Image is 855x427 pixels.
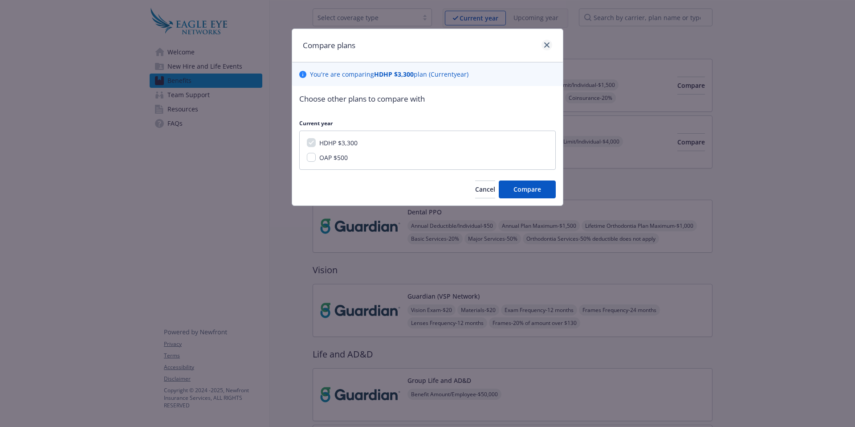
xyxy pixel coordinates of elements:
p: You ' re are comparing plan ( Current year) [310,70,468,79]
span: HDHP $3,300 [319,139,358,147]
span: OAP $500 [319,153,348,162]
p: Choose other plans to compare with [299,93,556,105]
b: HDHP $3,300 [374,70,414,78]
span: Cancel [475,185,495,193]
p: Current year [299,119,556,127]
h1: Compare plans [303,40,355,51]
button: Compare [499,181,556,198]
button: Cancel [475,181,495,198]
span: Compare [513,185,541,193]
a: close [541,40,552,50]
